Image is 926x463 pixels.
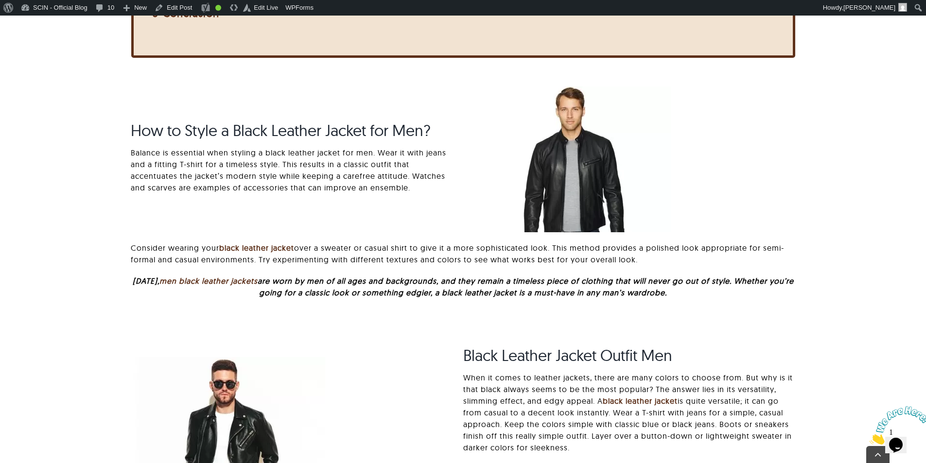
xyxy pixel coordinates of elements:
[463,372,795,453] p: When it comes to leather jackets, there are many colors to choose from. But why is it that black ...
[131,120,431,140] span: How to Style a Black Leather Jacket for Men?
[603,396,678,406] a: black leather jacket
[4,4,8,12] span: 1
[476,86,671,232] img: What is a Bomber Leather Jacket with White Fur?
[133,276,794,297] em: [DATE], are worn by men of all ages and backgrounds, and they remain a timeless piece of clothing...
[463,345,672,365] span: Black Leather Jacket Outfit Men
[131,356,325,366] a: why-black-is-always-In-style-400×300.jpg
[4,4,64,42] img: Chat attention grabber
[215,5,221,11] div: Good
[131,147,450,193] p: Balance is essential when styling a black leather jacket for men. Wear it with jeans and a fittin...
[219,243,294,253] a: black leather jacket
[476,86,671,95] a: the-history-of-black-leather-jackets-400×300.jpg
[131,242,795,265] p: Consider wearing your over a sweater or casual shirt to give it a more sophisticated look. This m...
[159,276,258,286] a: men black leather jackets
[866,402,926,448] iframe: chat widget
[843,4,895,11] span: [PERSON_NAME]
